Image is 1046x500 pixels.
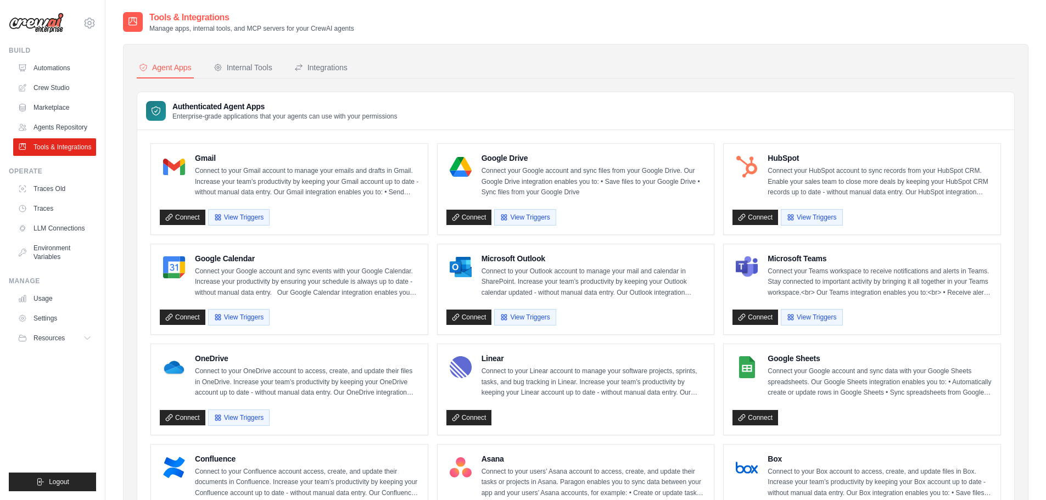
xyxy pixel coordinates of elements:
[137,58,194,78] button: Agent Apps
[160,210,205,225] a: Connect
[494,209,556,226] button: View Triggers
[195,153,419,164] h4: Gmail
[450,256,472,278] img: Microsoft Outlook Logo
[195,453,419,464] h4: Confluence
[139,62,192,73] div: Agent Apps
[446,310,492,325] a: Connect
[768,353,992,364] h4: Google Sheets
[13,138,96,156] a: Tools & Integrations
[13,59,96,77] a: Automations
[768,453,992,464] h4: Box
[768,467,992,499] p: Connect to your Box account to access, create, and update files in Box. Increase your team’s prod...
[294,62,348,73] div: Integrations
[13,180,96,198] a: Traces Old
[13,200,96,217] a: Traces
[9,473,96,491] button: Logout
[13,99,96,116] a: Marketplace
[292,58,350,78] button: Integrations
[160,310,205,325] a: Connect
[208,309,270,325] button: View Triggers
[163,356,185,378] img: OneDrive Logo
[736,356,758,378] img: Google Sheets Logo
[172,112,398,121] p: Enterprise-grade applications that your agents can use with your permissions
[482,253,706,264] h4: Microsoft Outlook
[13,79,96,97] a: Crew Studio
[149,24,354,33] p: Manage apps, internal tools, and MCP servers for your CrewAI agents
[732,410,778,425] a: Connect
[13,310,96,327] a: Settings
[768,253,992,264] h4: Microsoft Teams
[781,209,842,226] button: View Triggers
[482,453,706,464] h4: Asana
[195,353,419,364] h4: OneDrive
[768,166,992,198] p: Connect your HubSpot account to sync records from your HubSpot CRM. Enable your sales team to clo...
[13,220,96,237] a: LLM Connections
[195,266,419,299] p: Connect your Google account and sync events with your Google Calendar. Increase your productivity...
[163,256,185,278] img: Google Calendar Logo
[13,329,96,347] button: Resources
[446,410,492,425] a: Connect
[33,334,65,342] span: Resources
[9,46,96,55] div: Build
[768,153,992,164] h4: HubSpot
[768,366,992,398] p: Connect your Google account and sync data with your Google Sheets spreadsheets. Our Google Sheets...
[195,467,419,499] p: Connect to your Confluence account access, create, and update their documents in Confluence. Incr...
[9,167,96,176] div: Operate
[450,457,472,479] img: Asana Logo
[13,239,96,266] a: Environment Variables
[195,366,419,398] p: Connect to your OneDrive account to access, create, and update their files in OneDrive. Increase ...
[195,253,419,264] h4: Google Calendar
[482,366,706,398] p: Connect to your Linear account to manage your software projects, sprints, tasks, and bug tracking...
[160,410,205,425] a: Connect
[13,119,96,136] a: Agents Repository
[9,277,96,285] div: Manage
[172,101,398,112] h3: Authenticated Agent Apps
[482,353,706,364] h4: Linear
[450,156,472,178] img: Google Drive Logo
[768,266,992,299] p: Connect your Teams workspace to receive notifications and alerts in Teams. Stay connected to impo...
[736,256,758,278] img: Microsoft Teams Logo
[446,210,492,225] a: Connect
[482,166,706,198] p: Connect your Google account and sync files from your Google Drive. Our Google Drive integration e...
[163,156,185,178] img: Gmail Logo
[211,58,275,78] button: Internal Tools
[482,467,706,499] p: Connect to your users’ Asana account to access, create, and update their tasks or projects in Asa...
[149,11,354,24] h2: Tools & Integrations
[214,62,272,73] div: Internal Tools
[732,310,778,325] a: Connect
[13,290,96,307] a: Usage
[208,409,270,426] button: View Triggers
[450,356,472,378] img: Linear Logo
[781,309,842,325] button: View Triggers
[208,209,270,226] button: View Triggers
[482,266,706,299] p: Connect to your Outlook account to manage your mail and calendar in SharePoint. Increase your tea...
[163,457,185,479] img: Confluence Logo
[482,153,706,164] h4: Google Drive
[9,13,64,33] img: Logo
[195,166,419,198] p: Connect to your Gmail account to manage your emails and drafts in Gmail. Increase your team’s pro...
[49,477,69,486] span: Logout
[736,156,758,178] img: HubSpot Logo
[494,309,556,325] button: View Triggers
[736,457,758,479] img: Box Logo
[732,210,778,225] a: Connect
